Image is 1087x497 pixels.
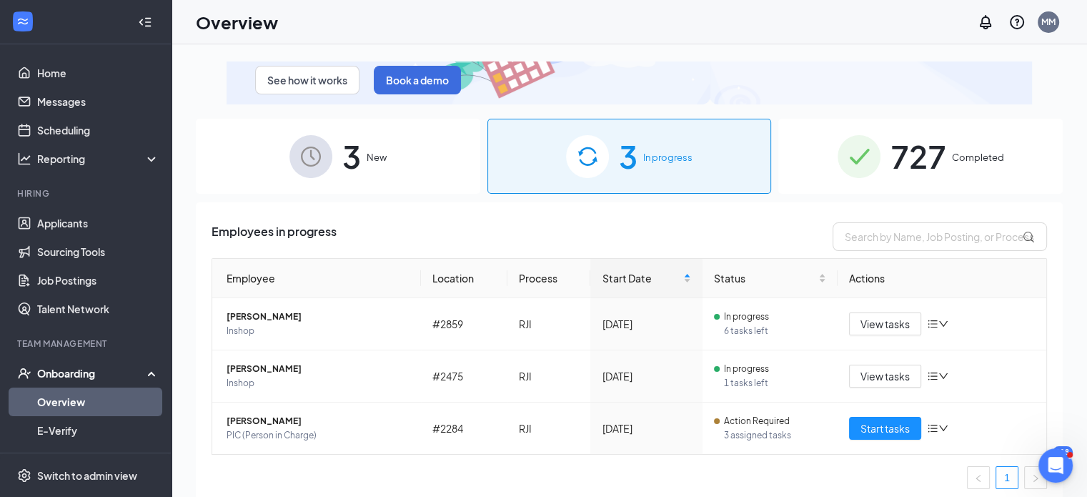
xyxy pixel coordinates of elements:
[974,474,983,483] span: left
[1024,466,1047,489] li: Next Page
[342,132,361,181] span: 3
[212,222,337,251] span: Employees in progress
[17,468,31,483] svg: Settings
[507,259,590,298] th: Process
[37,366,147,380] div: Onboarding
[724,428,826,443] span: 3 assigned tasks
[1038,448,1073,483] iframe: Intercom live chat
[1031,474,1040,483] span: right
[16,14,30,29] svg: WorkstreamLogo
[507,298,590,350] td: RJI
[724,376,826,390] span: 1 tasks left
[421,298,508,350] td: #2859
[938,319,948,329] span: down
[602,368,691,384] div: [DATE]
[196,10,278,34] h1: Overview
[227,376,410,390] span: Inshop
[714,270,815,286] span: Status
[17,187,157,200] div: Hiring
[996,467,1018,488] a: 1
[977,14,994,31] svg: Notifications
[938,371,948,381] span: down
[996,466,1018,489] li: 1
[37,87,159,116] a: Messages
[227,428,410,443] span: PIC (Person in Charge)
[227,324,410,338] span: Inshop
[602,316,691,332] div: [DATE]
[724,310,769,324] span: In progress
[952,150,1004,164] span: Completed
[938,423,948,433] span: down
[17,366,31,380] svg: UserCheck
[927,370,938,382] span: bars
[833,222,1047,251] input: Search by Name, Job Posting, or Process
[17,338,157,350] div: Team Management
[838,259,1046,298] th: Actions
[421,403,508,454] td: #2284
[619,132,637,181] span: 3
[37,266,159,295] a: Job Postings
[602,420,691,436] div: [DATE]
[37,152,160,166] div: Reporting
[724,414,790,428] span: Action Required
[37,237,159,266] a: Sourcing Tools
[724,362,769,376] span: In progress
[17,152,31,166] svg: Analysis
[849,365,921,388] button: View tasks
[507,403,590,454] td: RJI
[927,423,938,434] span: bars
[1041,16,1056,28] div: MM
[967,466,990,489] li: Previous Page
[37,116,159,144] a: Scheduling
[703,259,838,298] th: Status
[860,316,910,332] span: View tasks
[890,132,946,181] span: 727
[367,150,387,164] span: New
[37,416,159,445] a: E-Verify
[255,66,359,94] button: See how it works
[37,445,159,473] a: Onboarding Documents
[967,466,990,489] button: left
[227,310,410,324] span: [PERSON_NAME]
[374,66,461,94] button: Book a demo
[421,350,508,403] td: #2475
[643,150,693,164] span: In progress
[927,318,938,330] span: bars
[37,59,159,87] a: Home
[227,362,410,376] span: [PERSON_NAME]
[37,295,159,323] a: Talent Network
[37,209,159,237] a: Applicants
[849,417,921,440] button: Start tasks
[849,313,921,335] button: View tasks
[37,388,159,416] a: Overview
[227,414,410,428] span: [PERSON_NAME]
[1008,14,1026,31] svg: QuestionInfo
[860,420,910,436] span: Start tasks
[138,15,152,29] svg: Collapse
[421,259,508,298] th: Location
[37,468,137,483] div: Switch to admin view
[602,270,680,286] span: Start Date
[724,324,826,338] span: 6 tasks left
[860,368,910,384] span: View tasks
[1024,466,1047,489] button: right
[507,350,590,403] td: RJI
[1053,446,1073,458] div: 118
[212,259,421,298] th: Employee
